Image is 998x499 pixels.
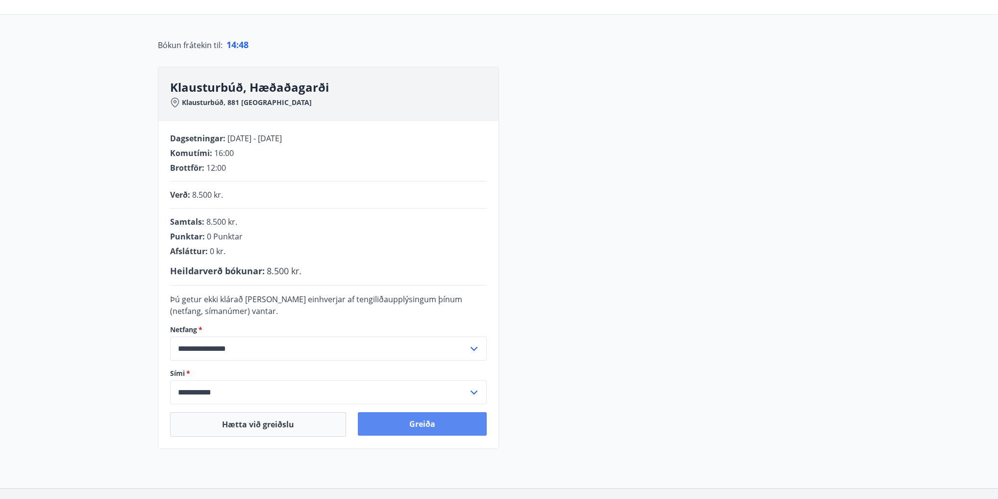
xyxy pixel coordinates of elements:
button: Greiða [358,412,487,436]
span: Heildarverð bókunar : [170,265,265,277]
h3: Klausturbúð, Hæðaðagarði [170,79,499,96]
span: 0 kr. [210,246,225,257]
span: 48 [239,39,249,51]
span: Brottför : [170,162,204,173]
span: 14 : [226,39,239,51]
span: 12:00 [206,162,226,173]
span: Þú getur ekki klárað [PERSON_NAME] einhverjar af tengiliðaupplýsingum þínum (netfang, símanúmer) ... [170,294,462,316]
span: Verð : [170,189,190,200]
span: Afsláttur : [170,246,208,257]
span: 8.500 kr. [206,216,237,227]
span: 16:00 [214,148,234,158]
span: 8.500 kr. [267,265,301,277]
button: Hætta við greiðslu [170,412,346,437]
span: 0 Punktar [207,231,243,242]
label: Sími [170,368,487,378]
span: Samtals : [170,216,204,227]
span: [DATE] - [DATE] [227,133,282,144]
label: Netfang [170,325,487,335]
span: Dagsetningar : [170,133,225,144]
span: Bókun frátekin til : [158,39,223,51]
span: Klausturbúð, 881 [GEOGRAPHIC_DATA] [182,98,312,107]
span: Punktar : [170,231,205,242]
span: Komutími : [170,148,212,158]
span: 8.500 kr. [192,189,223,200]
